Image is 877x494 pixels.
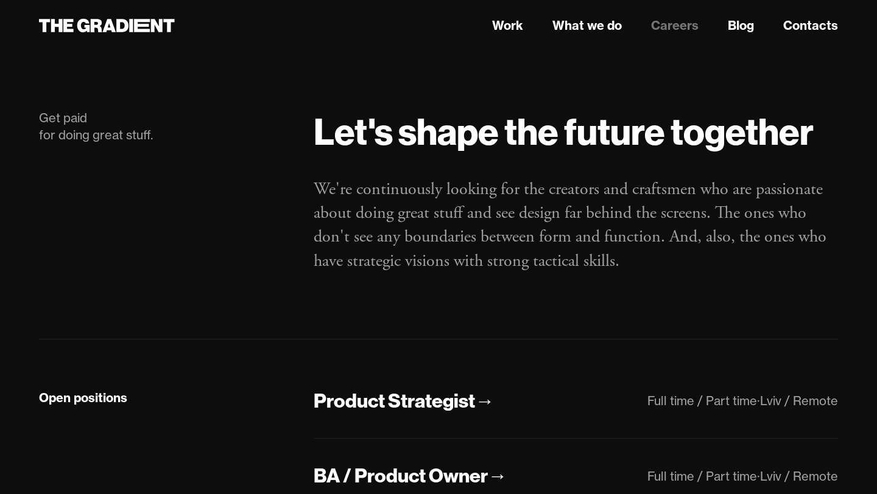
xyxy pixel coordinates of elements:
div: Product Strategist [314,388,475,414]
a: Contacts [783,16,838,35]
div: · [757,393,760,408]
div: Lviv / Remote [760,393,838,408]
div: → [488,463,507,489]
a: Blog [728,16,754,35]
div: · [757,468,760,484]
a: What we do [552,16,622,35]
strong: Let's shape the future together [314,108,814,155]
a: BA / Product Owner→ [314,463,507,489]
div: → [475,388,495,414]
div: Lviv / Remote [760,468,838,484]
strong: Open positions [39,390,127,405]
a: Product Strategist→ [314,388,495,414]
p: We're continuously looking for the creators and craftsmen who are passionate about doing great st... [314,178,838,273]
div: Full time / Part time [647,468,757,484]
a: Careers [651,16,699,35]
div: BA / Product Owner [314,463,488,489]
a: Work [492,16,523,35]
div: Full time / Part time [647,393,757,408]
div: Get paid for doing great stuff. [39,110,289,144]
